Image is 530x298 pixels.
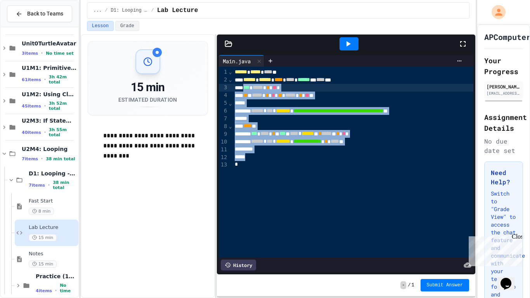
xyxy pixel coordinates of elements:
[219,57,255,65] div: Main.java
[219,123,229,130] div: 8
[111,7,148,14] span: D1: Looping - While Loops
[44,129,46,135] span: •
[105,7,107,14] span: /
[151,7,154,14] span: /
[36,288,52,293] span: 4 items
[219,154,229,161] div: 12
[29,234,57,241] span: 15 min
[22,91,77,98] span: U1M2: Using Classes and Objects
[3,3,54,49] div: Chat with us now!Close
[49,74,77,85] span: 3h 42m total
[483,3,507,21] div: My Account
[219,68,229,76] div: 1
[487,83,521,90] div: [PERSON_NAME]
[219,76,229,84] div: 2
[29,170,77,177] span: D1: Looping - While Loops
[22,104,41,109] span: 45 items
[22,40,77,47] span: Unit0TurtleAvatar
[229,100,232,106] span: Fold line
[229,123,232,129] span: Fold line
[421,279,469,291] button: Submit Answer
[219,138,229,146] div: 10
[7,5,72,22] button: Back to Teams
[41,156,43,162] span: •
[118,96,177,104] div: Estimated Duration
[22,146,77,152] span: U2M4: Looping
[87,21,114,31] button: Lesson
[487,90,521,96] div: [EMAIL_ADDRESS][DOMAIN_NAME]
[118,80,177,94] div: 15 min
[408,282,410,288] span: /
[29,198,77,204] span: Fast Start
[157,6,198,15] span: Lab Lecture
[44,103,46,109] span: •
[219,84,229,92] div: 3
[466,233,522,266] iframe: chat widget
[46,51,74,56] span: No time set
[29,183,45,188] span: 7 items
[400,281,406,289] span: -
[221,260,256,270] div: History
[29,251,77,257] span: Notes
[22,117,77,124] span: U2M3: If Statements & Control Flow
[36,273,77,280] span: Practice (10 mins)
[55,288,57,294] span: •
[27,10,63,18] span: Back to Teams
[484,137,523,155] div: No due date set
[46,156,75,161] span: 38 min total
[219,92,229,99] div: 4
[484,55,523,77] h2: Your Progress
[219,55,264,67] div: Main.java
[219,130,229,138] div: 9
[219,115,229,123] div: 7
[53,180,77,190] span: 38 min total
[22,130,41,135] span: 40 items
[484,112,523,133] h2: Assignment Details
[22,156,38,161] span: 7 items
[22,64,77,71] span: U1M1: Primitives, Variables, Basic I/O
[411,282,414,288] span: 1
[49,127,77,137] span: 3h 55m total
[491,168,516,187] h3: Need Help?
[22,51,38,56] span: 3 items
[219,161,229,169] div: 13
[49,101,77,111] span: 3h 52m total
[94,7,102,14] span: ...
[44,76,46,83] span: •
[29,208,54,215] span: 8 min
[219,146,229,154] div: 11
[29,224,77,231] span: Lab Lecture
[219,107,229,115] div: 6
[22,77,41,82] span: 61 items
[41,50,43,56] span: •
[115,21,139,31] button: Grade
[48,182,50,188] span: •
[229,69,232,75] span: Fold line
[427,282,463,288] span: Submit Answer
[29,260,57,268] span: 15 min
[497,267,522,290] iframe: chat widget
[229,76,232,83] span: Fold line
[219,99,229,107] div: 5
